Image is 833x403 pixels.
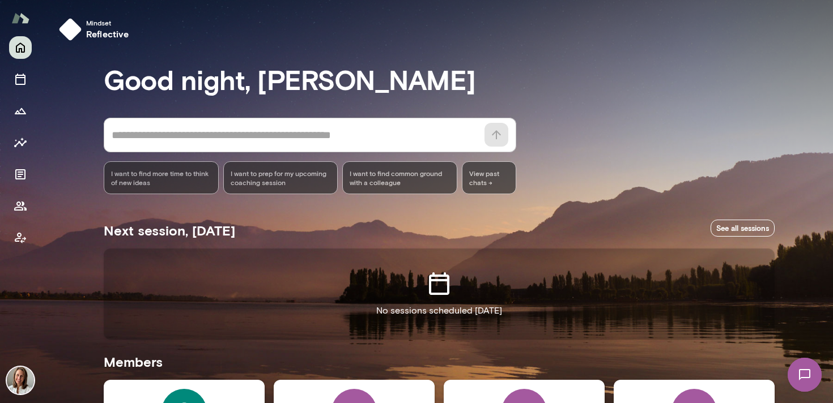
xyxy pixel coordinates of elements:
a: See all sessions [711,220,775,237]
span: Mindset [86,18,129,27]
img: mindset [59,18,82,41]
img: Andrea Mayendia [7,367,34,394]
img: Mento [11,7,29,29]
p: No sessions scheduled [DATE] [376,304,502,318]
span: View past chats -> [462,161,516,194]
div: I want to prep for my upcoming coaching session [223,161,338,194]
h5: Members [104,353,775,371]
button: Sessions [9,68,32,91]
span: I want to find more time to think of new ideas [111,169,211,187]
button: Mindsetreflective [54,14,138,45]
button: Documents [9,163,32,186]
div: I want to find common ground with a colleague [342,161,457,194]
span: I want to find common ground with a colleague [350,169,450,187]
h6: reflective [86,27,129,41]
h5: Next session, [DATE] [104,221,235,239]
h3: Good night, [PERSON_NAME] [104,63,775,95]
button: Insights [9,131,32,154]
button: Members [9,195,32,217]
button: Home [9,36,32,59]
button: Growth Plan [9,100,32,122]
button: Client app [9,226,32,249]
span: I want to prep for my upcoming coaching session [231,169,331,187]
div: I want to find more time to think of new ideas [104,161,219,194]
